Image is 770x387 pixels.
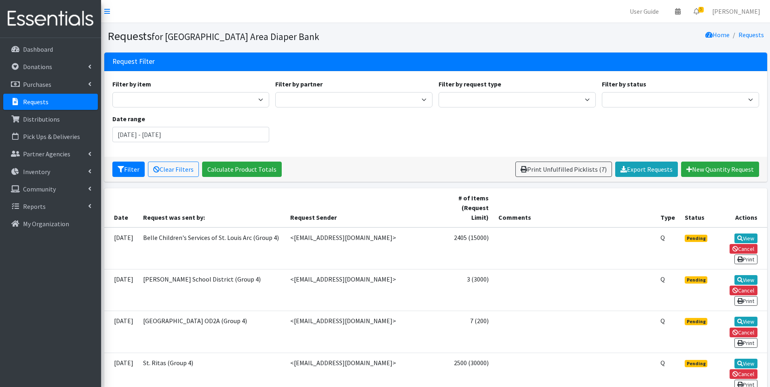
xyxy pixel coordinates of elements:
a: Requests [738,31,764,39]
p: Requests [23,98,49,106]
abbr: Quantity [660,359,665,367]
th: Date [104,188,138,227]
a: View [734,275,757,285]
th: Request Sender [285,188,441,227]
label: Date range [112,114,145,124]
a: Partner Agencies [3,146,98,162]
td: [DATE] [104,269,138,311]
abbr: Quantity [660,317,665,325]
th: Status [680,188,714,227]
p: Inventory [23,168,50,176]
input: January 1, 2011 - December 31, 2011 [112,127,270,142]
label: Filter by request type [439,79,501,89]
img: HumanEssentials [3,5,98,32]
td: [PERSON_NAME] School District (Group 4) [138,269,285,311]
label: Filter by status [602,79,646,89]
a: Pick Ups & Deliveries [3,128,98,145]
span: Pending [685,235,708,242]
a: Reports [3,198,98,215]
abbr: Quantity [660,233,665,242]
small: for [GEOGRAPHIC_DATA] Area Diaper Bank [152,31,319,42]
p: Donations [23,63,52,71]
span: Pending [685,276,708,284]
h1: Requests [108,29,433,43]
a: Print [734,254,757,264]
a: Cancel [730,369,757,379]
td: 7 (200) [441,311,494,353]
a: Distributions [3,111,98,127]
td: 3 (3000) [441,269,494,311]
a: Purchases [3,76,98,93]
a: Export Requests [615,162,678,177]
p: My Organization [23,220,69,228]
label: Filter by partner [275,79,323,89]
span: Pending [685,318,708,325]
button: Filter [112,162,145,177]
p: Distributions [23,115,60,123]
a: Inventory [3,164,98,180]
abbr: Quantity [660,275,665,283]
th: # of Items (Request Limit) [441,188,494,227]
a: Cancel [730,328,757,337]
a: New Quantity Request [681,162,759,177]
th: Type [656,188,680,227]
span: Pending [685,360,708,367]
a: Home [705,31,730,39]
a: [PERSON_NAME] [706,3,767,19]
p: Reports [23,202,46,210]
th: Request was sent by: [138,188,285,227]
a: Print [734,296,757,306]
p: Dashboard [23,45,53,53]
a: Print [734,338,757,348]
p: Community [23,185,56,193]
td: 2405 (15000) [441,227,494,269]
a: Dashboard [3,41,98,57]
a: Clear Filters [148,162,199,177]
p: Purchases [23,80,51,88]
a: Cancel [730,244,757,254]
th: Comments [494,188,656,227]
a: My Organization [3,216,98,232]
td: <[EMAIL_ADDRESS][DOMAIN_NAME]> [285,227,441,269]
a: Cancel [730,286,757,295]
a: User Guide [623,3,665,19]
a: 5 [687,3,706,19]
td: [DATE] [104,227,138,269]
a: View [734,359,757,368]
th: Actions [713,188,767,227]
td: <[EMAIL_ADDRESS][DOMAIN_NAME]> [285,269,441,311]
span: 5 [698,7,704,13]
a: Print Unfulfilled Picklists (7) [515,162,612,177]
td: [GEOGRAPHIC_DATA] OD2A (Group 4) [138,311,285,353]
a: View [734,233,757,243]
td: [DATE] [104,311,138,353]
a: Donations [3,59,98,75]
td: <[EMAIL_ADDRESS][DOMAIN_NAME]> [285,311,441,353]
a: Requests [3,94,98,110]
p: Pick Ups & Deliveries [23,133,80,141]
h3: Request Filter [112,57,155,66]
td: Belle Children's Services of St. Louis Arc (Group 4) [138,227,285,269]
p: Partner Agencies [23,150,70,158]
a: Community [3,181,98,197]
a: Calculate Product Totals [202,162,282,177]
a: View [734,317,757,326]
label: Filter by item [112,79,151,89]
